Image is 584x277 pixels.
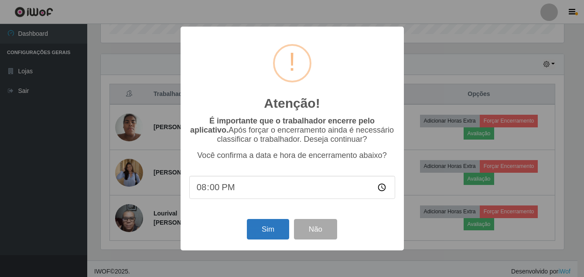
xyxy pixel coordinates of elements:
[294,219,337,239] button: Não
[264,96,320,111] h2: Atenção!
[189,116,395,144] p: Após forçar o encerramento ainda é necessário classificar o trabalhador. Deseja continuar?
[190,116,375,134] b: É importante que o trabalhador encerre pelo aplicativo.
[189,151,395,160] p: Você confirma a data e hora de encerramento abaixo?
[247,219,289,239] button: Sim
